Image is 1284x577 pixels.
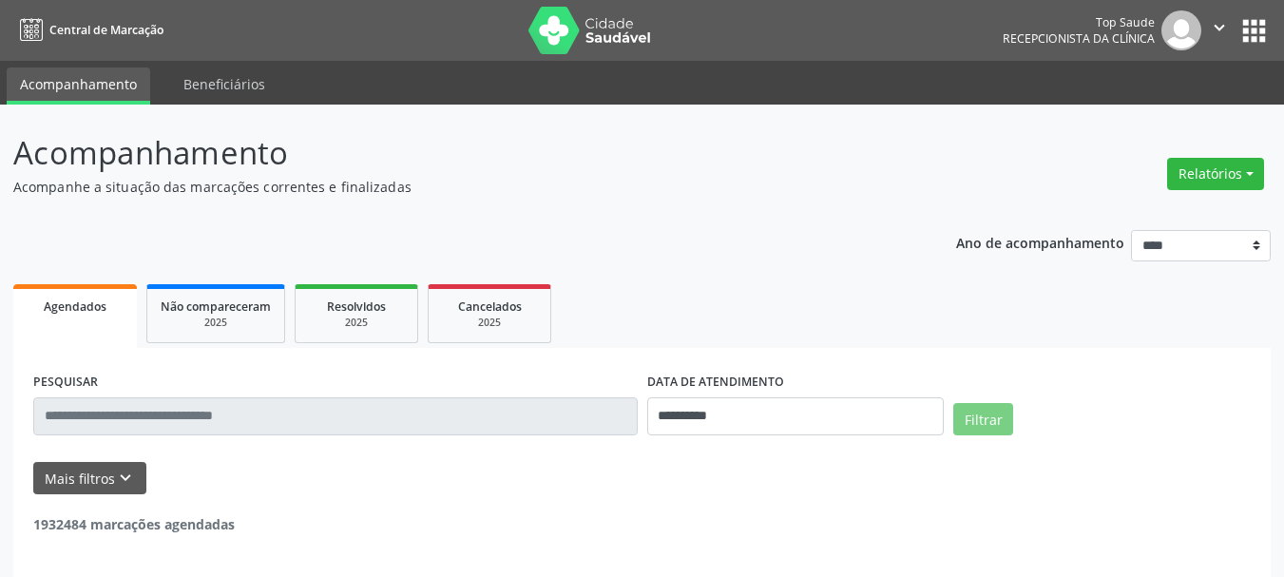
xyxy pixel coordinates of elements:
p: Ano de acompanhamento [956,230,1124,254]
div: 2025 [442,316,537,330]
div: Top Saude [1003,14,1155,30]
span: Recepcionista da clínica [1003,30,1155,47]
button:  [1201,10,1237,50]
div: 2025 [309,316,404,330]
i:  [1209,17,1230,38]
button: Relatórios [1167,158,1264,190]
a: Central de Marcação [13,14,163,46]
span: Central de Marcação [49,22,163,38]
label: PESQUISAR [33,368,98,397]
a: Acompanhamento [7,67,150,105]
button: Filtrar [953,403,1013,435]
p: Acompanhamento [13,129,893,177]
label: DATA DE ATENDIMENTO [647,368,784,397]
button: Mais filtroskeyboard_arrow_down [33,462,146,495]
a: Beneficiários [170,67,278,101]
strong: 1932484 marcações agendadas [33,515,235,533]
i: keyboard_arrow_down [115,468,136,489]
span: Agendados [44,298,106,315]
span: Resolvidos [327,298,386,315]
span: Cancelados [458,298,522,315]
div: 2025 [161,316,271,330]
p: Acompanhe a situação das marcações correntes e finalizadas [13,177,893,197]
button: apps [1237,14,1271,48]
span: Não compareceram [161,298,271,315]
img: img [1161,10,1201,50]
